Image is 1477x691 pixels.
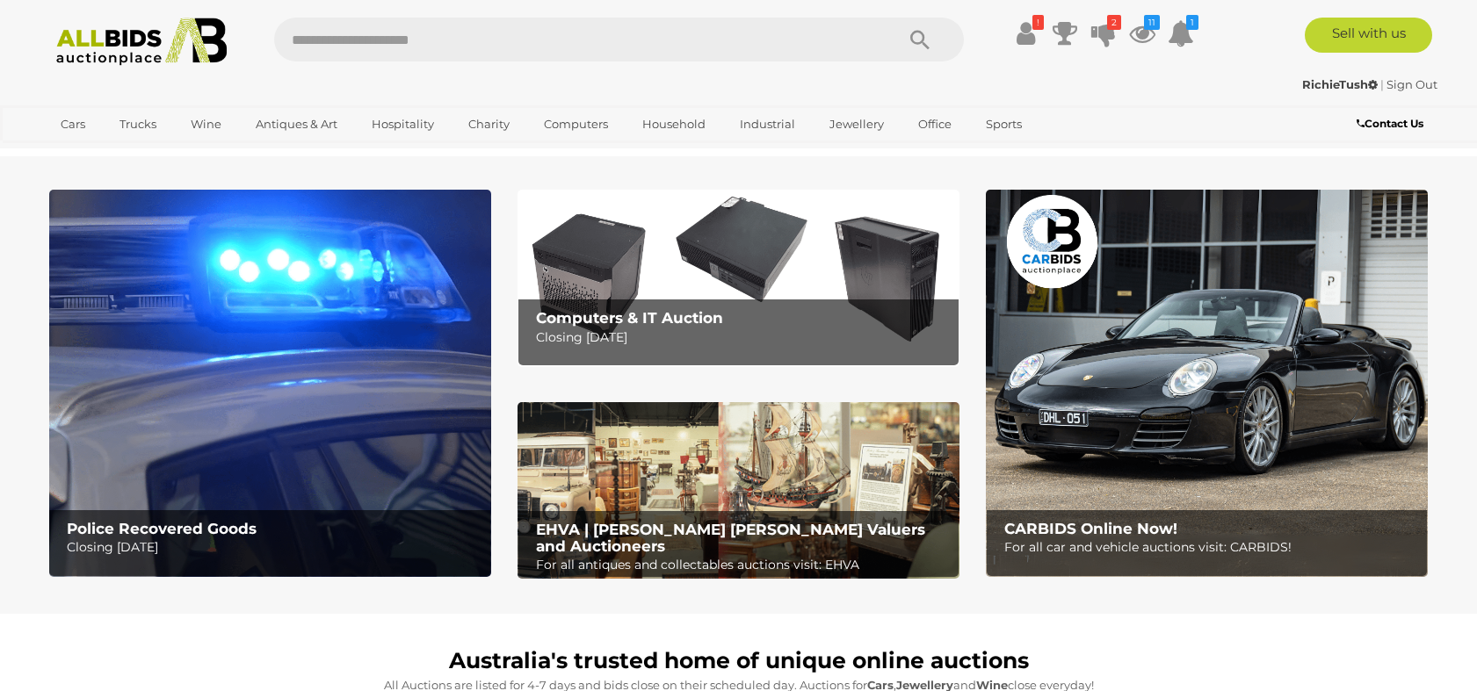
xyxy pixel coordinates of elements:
[360,110,445,139] a: Hospitality
[1302,77,1378,91] strong: RichieTush
[876,18,964,61] button: Search
[1090,18,1117,49] a: 2
[1302,77,1380,91] a: RichieTush
[1380,77,1384,91] span: |
[907,110,963,139] a: Office
[728,110,807,139] a: Industrial
[1013,18,1039,49] a: !
[49,139,197,168] a: [GEOGRAPHIC_DATA]
[1186,15,1198,30] i: 1
[47,18,237,66] img: Allbids.com.au
[986,190,1428,577] a: CARBIDS Online Now! CARBIDS Online Now! For all car and vehicle auctions visit: CARBIDS!
[1357,117,1423,130] b: Contact Us
[1144,15,1160,30] i: 11
[536,309,723,327] b: Computers & IT Auction
[49,190,491,577] img: Police Recovered Goods
[818,110,895,139] a: Jewellery
[457,110,521,139] a: Charity
[1004,520,1177,537] b: CARBIDS Online Now!
[67,520,257,537] b: Police Recovered Goods
[536,327,950,349] p: Closing [DATE]
[518,402,959,579] a: EHVA | Evans Hastings Valuers and Auctioneers EHVA | [PERSON_NAME] [PERSON_NAME] Valuers and Auct...
[536,554,950,576] p: For all antiques and collectables auctions visit: EHVA
[631,110,717,139] a: Household
[536,521,925,555] b: EHVA | [PERSON_NAME] [PERSON_NAME] Valuers and Auctioneers
[108,110,168,139] a: Trucks
[58,649,1420,673] h1: Australia's trusted home of unique online auctions
[1386,77,1437,91] a: Sign Out
[532,110,619,139] a: Computers
[1357,114,1428,133] a: Contact Us
[244,110,349,139] a: Antiques & Art
[518,190,959,366] a: Computers & IT Auction Computers & IT Auction Closing [DATE]
[67,536,481,558] p: Closing [DATE]
[1305,18,1432,53] a: Sell with us
[1032,15,1044,30] i: !
[49,110,97,139] a: Cars
[518,402,959,579] img: EHVA | Evans Hastings Valuers and Auctioneers
[974,110,1033,139] a: Sports
[49,190,491,577] a: Police Recovered Goods Police Recovered Goods Closing [DATE]
[986,190,1428,577] img: CARBIDS Online Now!
[179,110,233,139] a: Wine
[1168,18,1194,49] a: 1
[1129,18,1155,49] a: 11
[518,190,959,366] img: Computers & IT Auction
[1107,15,1121,30] i: 2
[1004,536,1418,558] p: For all car and vehicle auctions visit: CARBIDS!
